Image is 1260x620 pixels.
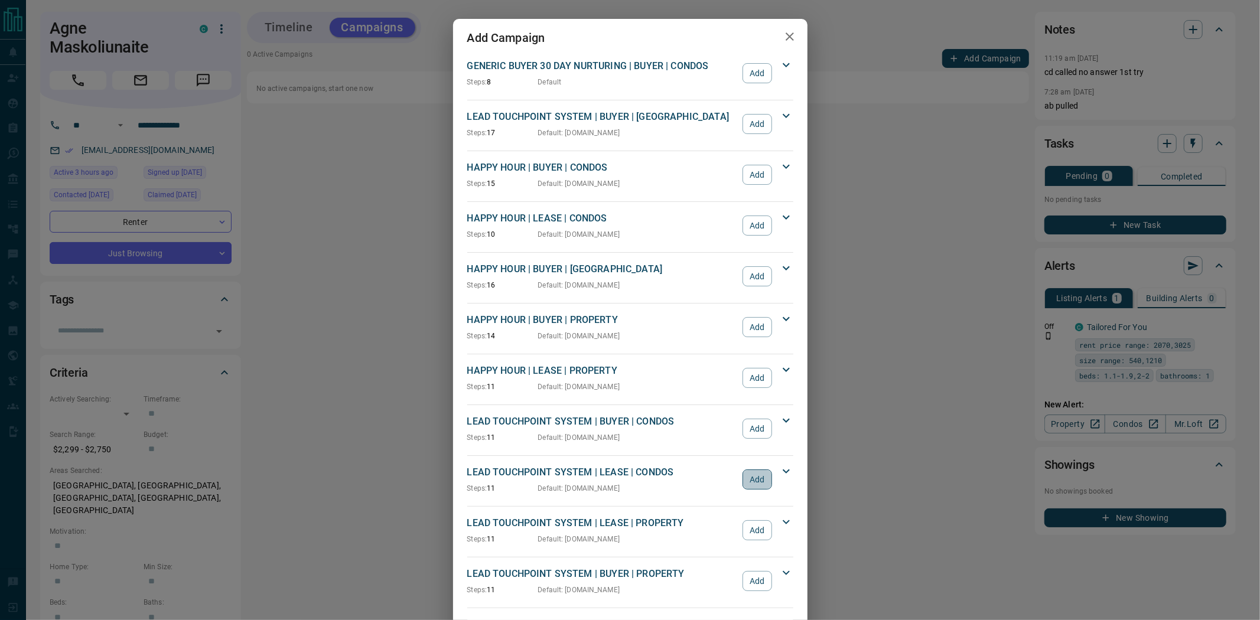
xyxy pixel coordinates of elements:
[467,585,538,595] p: 11
[467,110,737,124] p: LEAD TOUCHPOINT SYSTEM | BUYER | [GEOGRAPHIC_DATA]
[538,483,620,494] p: Default : [DOMAIN_NAME]
[743,368,771,388] button: Add
[467,364,737,378] p: HAPPY HOUR | LEASE | PROPERTY
[467,129,487,137] span: Steps:
[467,211,737,226] p: HAPPY HOUR | LEASE | CONDOS
[467,332,487,340] span: Steps:
[467,484,487,492] span: Steps:
[467,463,793,496] div: LEAD TOUCHPOINT SYSTEM | LEASE | CONDOSSteps:11Default: [DOMAIN_NAME]Add
[743,216,771,236] button: Add
[467,564,793,598] div: LEAD TOUCHPOINT SYSTEM | BUYER | PROPERTYSteps:11Default: [DOMAIN_NAME]Add
[467,161,737,175] p: HAPPY HOUR | BUYER | CONDOS
[538,178,620,189] p: Default : [DOMAIN_NAME]
[743,469,771,490] button: Add
[467,280,538,291] p: 16
[467,313,737,327] p: HAPPY HOUR | BUYER | PROPERTY
[743,266,771,286] button: Add
[467,262,737,276] p: HAPPY HOUR | BUYER | [GEOGRAPHIC_DATA]
[467,260,793,293] div: HAPPY HOUR | BUYER | [GEOGRAPHIC_DATA]Steps:16Default: [DOMAIN_NAME]Add
[467,78,487,86] span: Steps:
[467,381,538,392] p: 11
[467,465,737,479] p: LEAD TOUCHPOINT SYSTEM | LEASE | CONDOS
[467,331,538,341] p: 14
[467,534,538,544] p: 11
[467,281,487,289] span: Steps:
[538,381,620,392] p: Default : [DOMAIN_NAME]
[743,114,771,134] button: Add
[467,412,793,445] div: LEAD TOUCHPOINT SYSTEM | BUYER | CONDOSSteps:11Default: [DOMAIN_NAME]Add
[467,158,793,191] div: HAPPY HOUR | BUYER | CONDOSSteps:15Default: [DOMAIN_NAME]Add
[538,280,620,291] p: Default : [DOMAIN_NAME]
[453,19,559,57] h2: Add Campaign
[743,63,771,83] button: Add
[467,57,793,90] div: GENERIC BUYER 30 DAY NURTURING | BUYER | CONDOSSteps:8DefaultAdd
[467,483,538,494] p: 11
[467,180,487,188] span: Steps:
[467,229,538,240] p: 10
[538,331,620,341] p: Default : [DOMAIN_NAME]
[743,419,771,439] button: Add
[467,128,538,138] p: 17
[467,415,737,429] p: LEAD TOUCHPOINT SYSTEM | BUYER | CONDOS
[743,165,771,185] button: Add
[467,361,793,394] div: HAPPY HOUR | LEASE | PROPERTYSteps:11Default: [DOMAIN_NAME]Add
[467,432,538,443] p: 11
[743,520,771,540] button: Add
[743,317,771,337] button: Add
[538,128,620,138] p: Default : [DOMAIN_NAME]
[538,432,620,443] p: Default : [DOMAIN_NAME]
[467,535,487,543] span: Steps:
[467,433,487,442] span: Steps:
[538,585,620,595] p: Default : [DOMAIN_NAME]
[467,107,793,141] div: LEAD TOUCHPOINT SYSTEM | BUYER | [GEOGRAPHIC_DATA]Steps:17Default: [DOMAIN_NAME]Add
[538,229,620,240] p: Default : [DOMAIN_NAME]
[467,516,737,530] p: LEAD TOUCHPOINT SYSTEM | LEASE | PROPERTY
[467,311,793,344] div: HAPPY HOUR | BUYER | PROPERTYSteps:14Default: [DOMAIN_NAME]Add
[467,514,793,547] div: LEAD TOUCHPOINT SYSTEM | LEASE | PROPERTYSteps:11Default: [DOMAIN_NAME]Add
[467,77,538,87] p: 8
[467,178,538,189] p: 15
[467,209,793,242] div: HAPPY HOUR | LEASE | CONDOSSteps:10Default: [DOMAIN_NAME]Add
[467,586,487,594] span: Steps:
[467,567,737,581] p: LEAD TOUCHPOINT SYSTEM | BUYER | PROPERTY
[538,77,562,87] p: Default
[743,571,771,591] button: Add
[467,230,487,239] span: Steps:
[538,534,620,544] p: Default : [DOMAIN_NAME]
[467,59,737,73] p: GENERIC BUYER 30 DAY NURTURING | BUYER | CONDOS
[467,383,487,391] span: Steps:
